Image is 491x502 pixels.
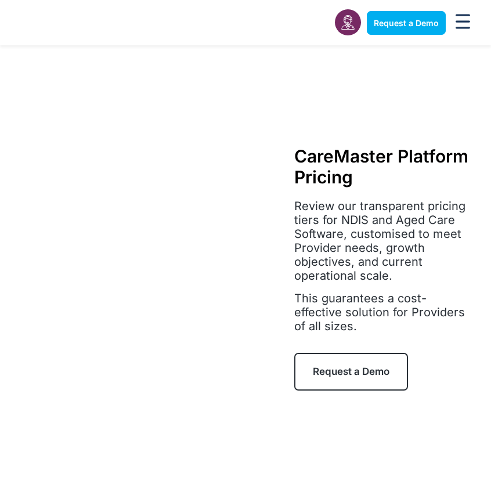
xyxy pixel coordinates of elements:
span: Request a Demo [313,366,389,377]
img: CareMaster Logo [17,14,99,32]
a: Request a Demo [294,353,408,390]
span: Request a Demo [374,18,439,28]
p: This guarantees a cost-effective solution for Providers of all sizes. [294,291,474,333]
h1: CareMaster Platform Pricing [294,146,474,187]
a: Request a Demo [367,11,446,35]
div: Menu Toggle [452,10,474,35]
p: Review our transparent pricing tiers for NDIS and Aged Care Software, customised to meet Provider... [294,199,474,283]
